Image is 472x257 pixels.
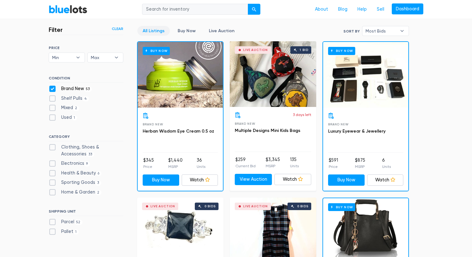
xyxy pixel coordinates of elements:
span: 33 [86,152,94,157]
p: Current Bid [235,163,256,169]
span: 4 [82,96,89,101]
li: $3,345 [266,156,280,169]
b: ▾ [396,26,409,36]
label: Clothing, Shoes & Accessories [49,144,123,157]
a: Blog [333,3,352,15]
li: $591 [329,157,338,169]
label: Electronics [49,160,90,167]
span: Most Bids [366,26,397,36]
b: ▾ [71,53,85,62]
div: 0 bids [297,205,308,208]
span: Brand New [235,122,255,125]
li: 135 [290,156,299,169]
span: 2 [95,190,101,195]
label: Parcel [49,219,82,225]
span: 1 [73,229,79,234]
input: Search for inventory [142,4,248,15]
a: Multiple Designs Mini Kids Bags [235,128,300,133]
label: Brand New [49,85,92,92]
a: Watch [182,174,218,186]
a: Buy Now [172,26,201,36]
label: Sort By [343,28,360,34]
a: Sell [372,3,389,15]
h6: PRICE [49,46,123,50]
span: 9 [84,161,90,166]
h6: Buy Now [328,203,355,211]
div: 0 bids [204,205,216,208]
span: Brand New [143,123,163,126]
a: BlueLots [49,5,87,14]
p: MSRP [355,164,365,169]
a: Herban Wisdom Eye Cream 0.5 oz [143,128,214,134]
div: 1 bid [300,48,308,52]
a: Live Auction 1 bid [230,41,316,107]
h6: Buy Now [143,47,170,55]
li: $259 [235,156,256,169]
div: Live Auction [243,48,268,52]
p: Units [382,164,391,169]
span: 53 [84,87,92,92]
label: Health & Beauty [49,170,101,177]
label: Used [49,114,77,121]
a: Watch [367,174,404,186]
p: MSRP [266,163,280,169]
p: Price [143,164,154,169]
a: Help [352,3,372,15]
li: $345 [143,157,154,169]
h3: Filter [49,26,63,33]
h6: CATEGORY [49,134,123,141]
a: Buy Now [328,174,365,186]
b: ▾ [110,53,123,62]
span: Max [91,53,111,62]
span: 6 [96,171,101,176]
span: Min [52,53,73,62]
li: 6 [382,157,391,169]
a: Dashboard [392,3,423,15]
span: 3 [95,181,101,186]
a: All Listings [137,26,170,36]
a: Clear [112,26,123,32]
li: 36 [197,157,205,169]
a: View Auction [235,174,272,185]
label: Shelf Pulls [49,95,89,102]
h6: Buy Now [328,47,355,55]
p: Units [197,164,205,169]
label: Mixed [49,104,79,111]
p: MSRP [168,164,183,169]
li: $875 [355,157,365,169]
div: Live Auction [150,205,175,208]
a: Live Auction [204,26,240,36]
span: 52 [74,220,82,225]
label: Pallet [49,228,79,235]
span: 2 [73,106,79,111]
a: Luxury Eyewear & Jewellery [328,128,386,134]
span: 1 [72,115,77,120]
a: Watch [274,174,312,185]
a: Buy Now [138,42,223,108]
p: Price [329,164,338,169]
a: About [310,3,333,15]
p: Units [290,163,299,169]
span: Brand New [328,123,348,126]
li: $1,440 [168,157,183,169]
label: Home & Garden [49,189,101,196]
a: Buy Now [143,174,179,186]
h6: CONDITION [49,76,123,83]
a: Buy Now [323,42,408,108]
p: 3 days left [293,112,311,118]
label: Sporting Goods [49,179,101,186]
div: Live Auction [243,205,268,208]
h6: SHIPPING UNIT [49,209,123,216]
